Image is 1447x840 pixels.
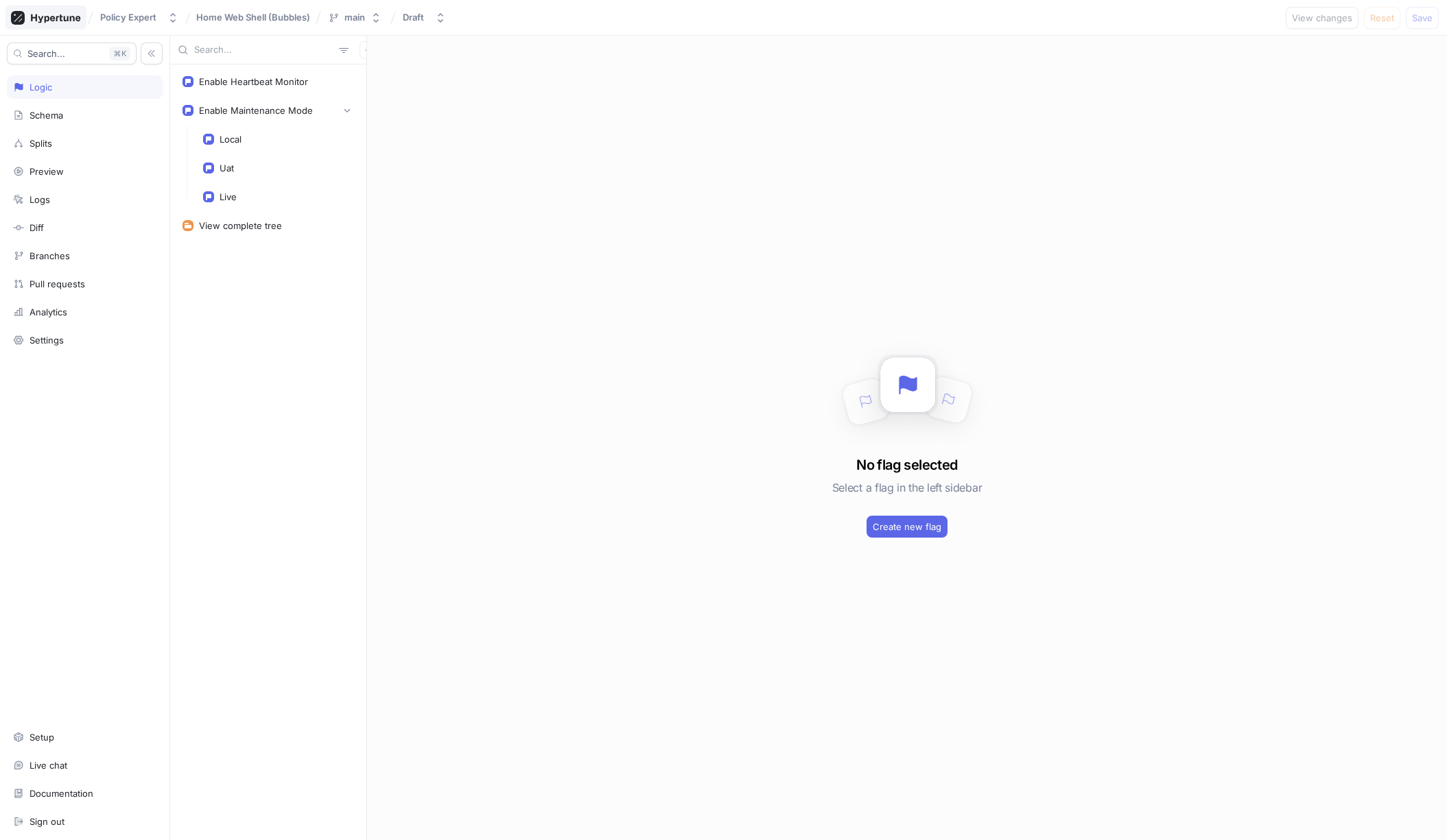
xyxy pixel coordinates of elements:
div: Diff [30,222,44,233]
div: Enable Maintenance Mode [199,105,313,116]
div: Analytics [30,307,67,317]
div: Enable Heartbeat Monitor [199,76,308,87]
h5: Select a flag in the left sidebar [832,475,982,500]
span: Save [1412,14,1433,22]
div: Live [220,191,237,202]
button: Reset [1364,7,1400,29]
button: main [322,6,387,29]
button: Create new flag [867,516,948,538]
div: K [109,47,130,60]
div: main [344,12,365,23]
div: Draft [403,12,424,23]
span: Create new flag [873,523,941,531]
div: Schema [30,110,63,121]
div: Pull requests [30,278,85,289]
button: View changes [1286,7,1358,29]
div: Settings [30,335,64,346]
input: Search... [194,43,333,57]
span: Reset [1370,14,1394,22]
div: Logs [30,194,50,205]
button: Draft [397,6,451,29]
span: Home Web Shell (Bubbles) [196,12,310,22]
div: Local [220,134,242,145]
a: Documentation [7,782,163,805]
div: Documentation [30,788,93,799]
div: Sign out [30,816,64,827]
div: Live chat [30,760,67,771]
div: Policy Expert [100,12,156,23]
span: Search... [27,49,65,58]
span: View changes [1292,14,1352,22]
button: Search...K [7,43,137,64]
button: Save [1406,7,1439,29]
button: Policy Expert [95,6,184,29]
div: Branches [30,250,70,261]
div: Splits [30,138,52,149]
div: Uat [220,163,234,173]
div: View complete tree [199,220,282,231]
h3: No flag selected [856,455,957,475]
div: Preview [30,166,64,177]
div: Setup [30,732,54,743]
div: Logic [30,82,52,93]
